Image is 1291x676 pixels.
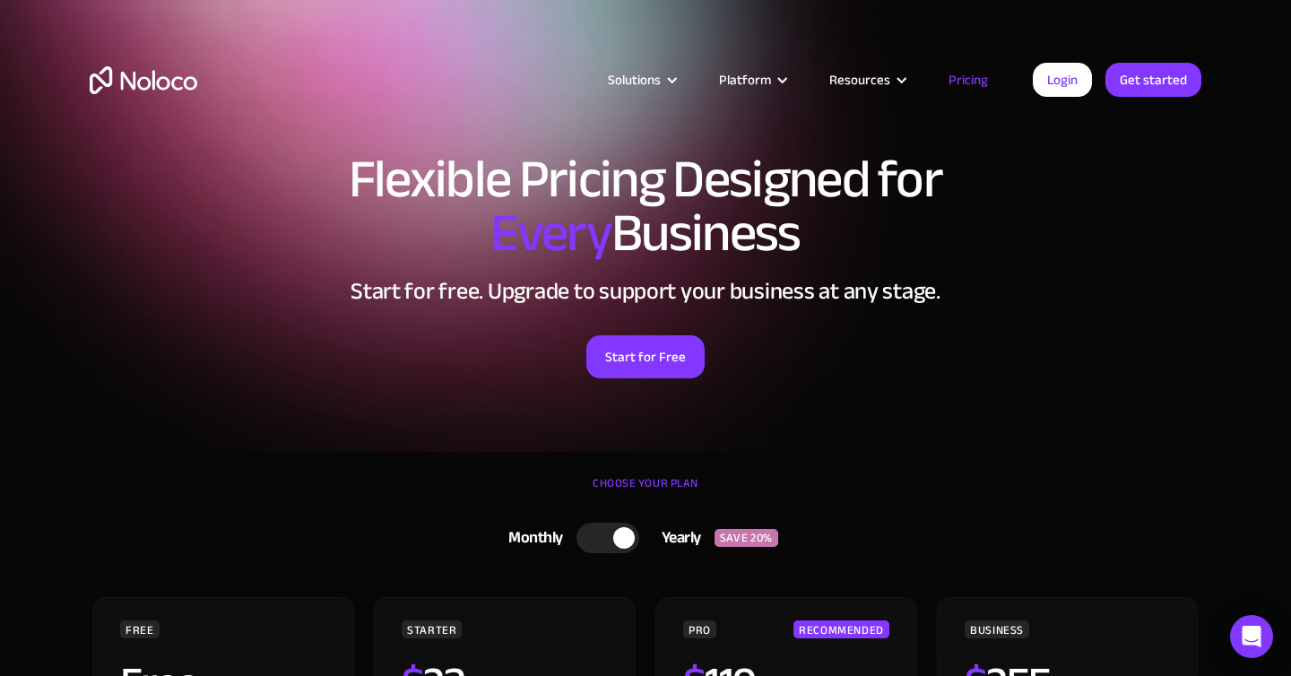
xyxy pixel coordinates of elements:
div: Monthly [486,524,576,551]
a: Login [1033,63,1092,97]
h2: Start for free. Upgrade to support your business at any stage. [90,278,1201,305]
a: Start for Free [586,335,705,378]
a: Pricing [926,68,1010,91]
div: Resources [807,68,926,91]
div: Yearly [639,524,715,551]
a: Get started [1105,63,1201,97]
div: Open Intercom Messenger [1230,615,1273,658]
div: STARTER [402,620,462,638]
div: Resources [829,68,890,91]
div: FREE [120,620,160,638]
div: Platform [719,68,771,91]
span: Every [490,183,611,283]
div: BUSINESS [965,620,1029,638]
div: Solutions [585,68,697,91]
div: RECOMMENDED [793,620,889,638]
div: CHOOSE YOUR PLAN [90,470,1201,515]
div: PRO [683,620,716,638]
h1: Flexible Pricing Designed for Business [90,152,1201,260]
div: SAVE 20% [715,529,778,547]
div: Solutions [608,68,661,91]
div: Platform [697,68,807,91]
a: home [90,66,197,94]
